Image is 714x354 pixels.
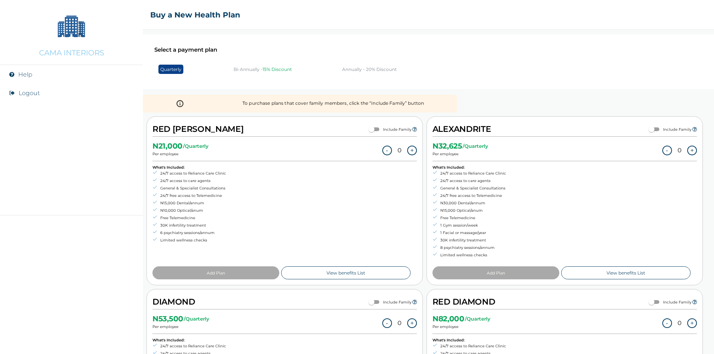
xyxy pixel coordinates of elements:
[263,66,292,72] span: 15% Discount
[432,207,506,214] li: N15,000 Optical/anum
[152,144,183,148] h2: N 21,000
[432,244,506,251] li: 8 psychiatry sessions/annum
[398,319,402,327] p: 0
[342,66,397,72] p: Annually - 20% Discount
[561,266,691,279] a: View benefits List
[53,7,90,45] img: Company
[242,97,424,110] div: To purchase plans that cover family members, click the “Include Family” button
[152,165,226,170] p: What's Included:
[432,165,506,170] p: What's Included:
[152,122,244,136] h2: RED [PERSON_NAME]
[152,170,226,177] li: 24/7 access to Reliance Care Clinic
[432,192,506,199] li: 24/7 free access to Telemedicine
[152,192,226,199] li: 24/7 free access to Telemedicine
[152,237,226,244] li: Limited wellness checks
[662,146,672,155] button: -
[152,207,226,214] li: N10,000 Optical/anum
[463,143,488,149] p: / Quarterly
[692,127,697,132] i: Let employees add up to 5 family members, including spouse and children, to their health plans.
[152,313,209,329] div: Per employee
[382,146,392,155] button: -
[18,71,32,78] a: Help
[152,140,209,156] div: Per employee
[432,222,506,229] li: 1 Gym session/week
[152,229,226,237] li: 6 psychiatry sessions/annum
[184,316,209,322] p: / Quarterly
[687,318,697,328] button: +
[152,214,226,222] li: Free Telemedicine
[412,299,417,305] i: Let employees add up to 5 family members, including spouse and children, to their health plans.
[432,199,506,207] li: N30,000 Dental/annum
[678,319,682,327] p: 0
[432,229,506,237] li: 1 Facial or massage/year
[7,335,135,347] img: RelianceHMO's Logo
[663,127,691,132] label: Include Family
[432,338,506,342] p: What's Included:
[432,295,495,309] h2: RED DIAMOND
[152,342,226,350] li: 24/7 access to Reliance Care Clinic
[662,318,672,328] button: -
[382,318,392,328] button: -
[152,177,226,185] li: 24/7 access to care agents
[432,317,464,321] h2: N 82,000
[398,147,402,154] p: 0
[465,316,491,322] p: / Quarterly
[152,185,226,192] li: General & Specialist Consultations
[19,90,40,97] button: Logout
[432,251,506,259] li: Limited wellness checks
[152,266,279,279] button: Add Plan
[432,266,559,279] button: Add Plan
[152,295,195,309] h2: DIAMOND
[432,313,491,329] div: Per employee
[432,237,506,244] li: 30K infertility treatment
[432,122,491,136] h2: ALEXANDRITE
[432,185,506,192] li: General & Specialist Consultations
[383,300,411,305] label: Include Family
[432,214,506,222] li: Free Telemedicine
[234,66,292,72] p: Bi-Annually -
[158,65,183,74] p: Quarterly
[152,199,226,207] li: N15,000 Dental/annum
[154,46,703,53] h2: Select a payment plan
[150,10,240,19] h2: Buy a New Health Plan
[383,127,411,132] label: Include Family
[407,318,417,328] button: +
[692,299,697,305] i: Let employees add up to 5 family members, including spouse and children, to their health plans.
[687,146,697,155] button: +
[39,48,104,57] p: CAMA INTERIORS
[412,127,417,132] i: Let employees add up to 5 family members, including spouse and children, to their health plans.
[152,317,183,321] h2: N 53,500
[432,144,462,148] h2: N 32,625
[432,177,506,185] li: 24/7 access to care agents
[432,170,506,177] li: 24/7 access to Reliance Care Clinic
[432,342,506,350] li: 24/7 access to Reliance Care Clinic
[407,146,417,155] button: +
[678,147,682,154] p: 0
[183,143,209,149] p: / Quarterly
[663,300,691,305] label: Include Family
[281,266,411,279] a: View benefits List
[432,140,488,156] div: Per employee
[152,338,226,342] p: What's Included:
[152,222,226,229] li: 30K infertility treatment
